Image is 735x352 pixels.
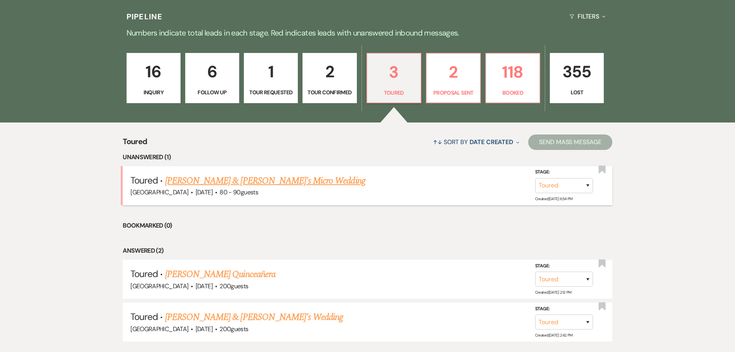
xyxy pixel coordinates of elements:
p: Tour Confirmed [308,88,351,97]
span: [GEOGRAPHIC_DATA] [130,325,188,333]
li: Answered (2) [123,246,612,256]
a: 6Follow Up [185,53,239,103]
span: [GEOGRAPHIC_DATA] [130,188,188,196]
span: Created: [DATE] 2:42 PM [535,333,573,338]
p: 2 [308,59,351,85]
p: Inquiry [132,88,176,97]
p: 2 [431,59,475,85]
a: 2Tour Confirmed [302,53,357,103]
p: Proposal Sent [431,88,475,97]
label: Stage: [535,305,593,313]
a: [PERSON_NAME] & [PERSON_NAME]'s Wedding [165,310,343,324]
span: [GEOGRAPHIC_DATA] [130,282,188,290]
span: Toured [130,311,158,323]
span: Created: [DATE] 2:12 PM [535,290,571,295]
span: Created: [DATE] 6:54 PM [535,196,573,201]
li: Bookmarked (0) [123,221,612,231]
p: Booked [491,88,535,97]
span: [DATE] [196,188,213,196]
span: Date Created [470,138,513,146]
span: Toured [130,174,158,186]
p: 16 [132,59,176,85]
span: Toured [130,268,158,280]
span: Toured [123,136,147,152]
label: Stage: [535,168,593,177]
span: [DATE] [196,325,213,333]
a: 1Tour Requested [244,53,298,103]
p: 1 [249,59,293,85]
label: Stage: [535,262,593,270]
span: 200 guests [220,325,248,333]
p: 3 [372,59,416,85]
p: Numbers indicate total leads in each stage. Red indicates leads with unanswered inbound messages. [90,27,645,39]
p: 355 [555,59,599,85]
span: ↑↓ [433,138,442,146]
a: 16Inquiry [127,53,181,103]
span: 200 guests [220,282,248,290]
a: 2Proposal Sent [426,53,481,103]
p: Lost [555,88,599,97]
p: 6 [190,59,234,85]
span: [DATE] [196,282,213,290]
h3: Pipeline [127,11,163,22]
a: 3Toured [367,53,421,103]
p: Follow Up [190,88,234,97]
p: 118 [491,59,535,85]
a: [PERSON_NAME] & [PERSON_NAME]'s Micro Wedding [165,174,365,188]
button: Filters [566,6,608,27]
a: 118Booked [485,53,540,103]
p: Toured [372,88,416,97]
span: 80 - 90 guests [220,188,258,196]
button: Sort By Date Created [430,132,522,152]
a: 355Lost [550,53,604,103]
a: [PERSON_NAME] Quinceañera [165,267,275,281]
button: Send Mass Message [528,134,612,150]
p: Tour Requested [249,88,293,97]
li: Unanswered (1) [123,152,612,162]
